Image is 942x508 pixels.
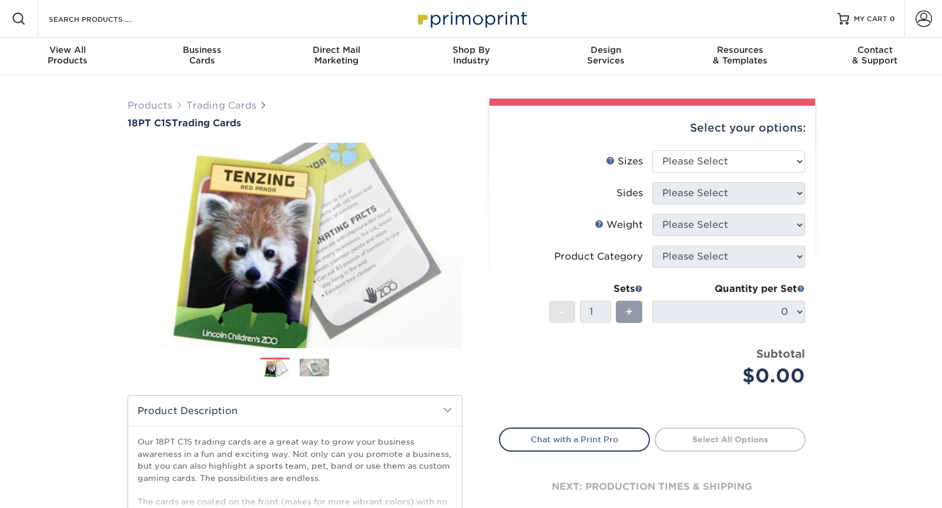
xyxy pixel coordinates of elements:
img: Primoprint [413,6,530,31]
div: Cards [135,45,269,66]
span: 18PT C1S [128,117,172,129]
img: Trading Cards 02 [300,358,329,376]
a: Contact& Support [807,38,942,75]
span: Contact [807,45,942,55]
div: Services [538,45,673,66]
h1: Trading Cards [128,117,462,129]
a: BusinessCards [135,38,269,75]
input: SEARCH PRODUCTS..... [48,12,162,26]
div: Sets [549,282,643,296]
img: Trading Cards 01 [260,358,290,379]
a: Resources& Templates [673,38,807,75]
span: Resources [673,45,807,55]
img: 18PT C1S 01 [128,130,462,361]
h2: Product Description [128,396,462,426]
a: 18PT C1STrading Cards [128,117,462,129]
div: Marketing [269,45,404,66]
span: - [559,303,565,321]
strong: Subtotal [756,347,805,360]
span: 0 [890,15,895,23]
a: Products [128,100,172,111]
a: Shop ByIndustry [404,38,538,75]
div: Sizes [606,154,643,169]
div: Weight [595,218,643,232]
div: & Templates [673,45,807,66]
div: $0.00 [661,362,805,390]
span: Shop By [404,45,538,55]
span: Direct Mail [269,45,404,55]
a: Direct MailMarketing [269,38,404,75]
div: Product Category [554,250,643,264]
span: MY CART [854,14,887,24]
div: Industry [404,45,538,66]
a: Select All Options [655,428,806,451]
a: DesignServices [538,38,673,75]
a: Chat with a Print Pro [499,428,650,451]
span: + [625,303,633,321]
div: & Support [807,45,942,66]
span: Business [135,45,269,55]
div: Sides [616,186,643,200]
div: Select your options: [499,106,806,150]
span: Design [538,45,673,55]
a: Trading Cards [186,100,256,111]
div: Quantity per Set [652,282,805,296]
